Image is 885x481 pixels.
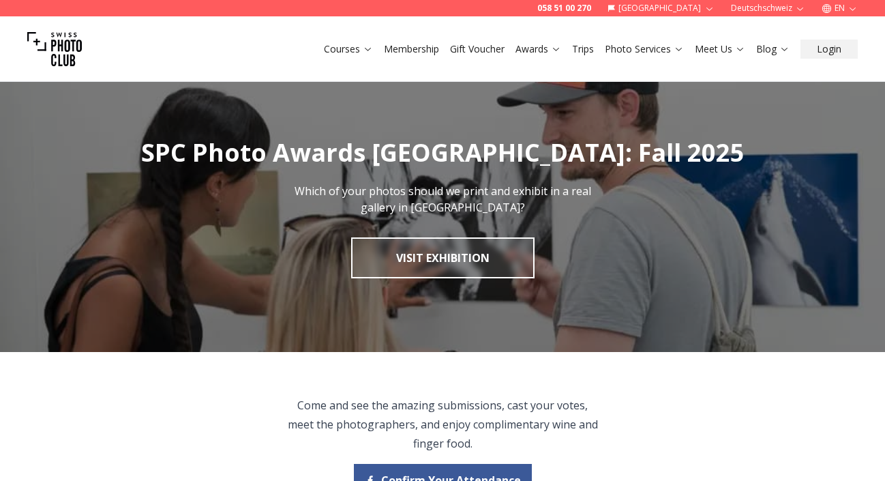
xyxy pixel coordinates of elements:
[324,42,373,56] a: Courses
[751,40,795,59] button: Blog
[27,22,82,76] img: Swiss photo club
[510,40,567,59] button: Awards
[756,42,790,56] a: Blog
[384,42,439,56] a: Membership
[567,40,599,59] button: Trips
[599,40,689,59] button: Photo Services
[689,40,751,59] button: Meet Us
[318,40,378,59] button: Courses
[572,42,594,56] a: Trips
[351,237,535,278] a: Visit Exhibition
[378,40,445,59] button: Membership
[450,42,505,56] a: Gift Voucher
[445,40,510,59] button: Gift Voucher
[695,42,745,56] a: Meet Us
[537,3,591,14] a: 058 51 00 270
[800,40,858,59] button: Login
[515,42,561,56] a: Awards
[287,396,599,453] p: Come and see the amazing submissions, cast your votes, meet the photographers, and enjoy complime...
[605,42,684,56] a: Photo Services
[290,183,595,216] p: Which of your photos should we print and exhibit in a real gallery in [GEOGRAPHIC_DATA]?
